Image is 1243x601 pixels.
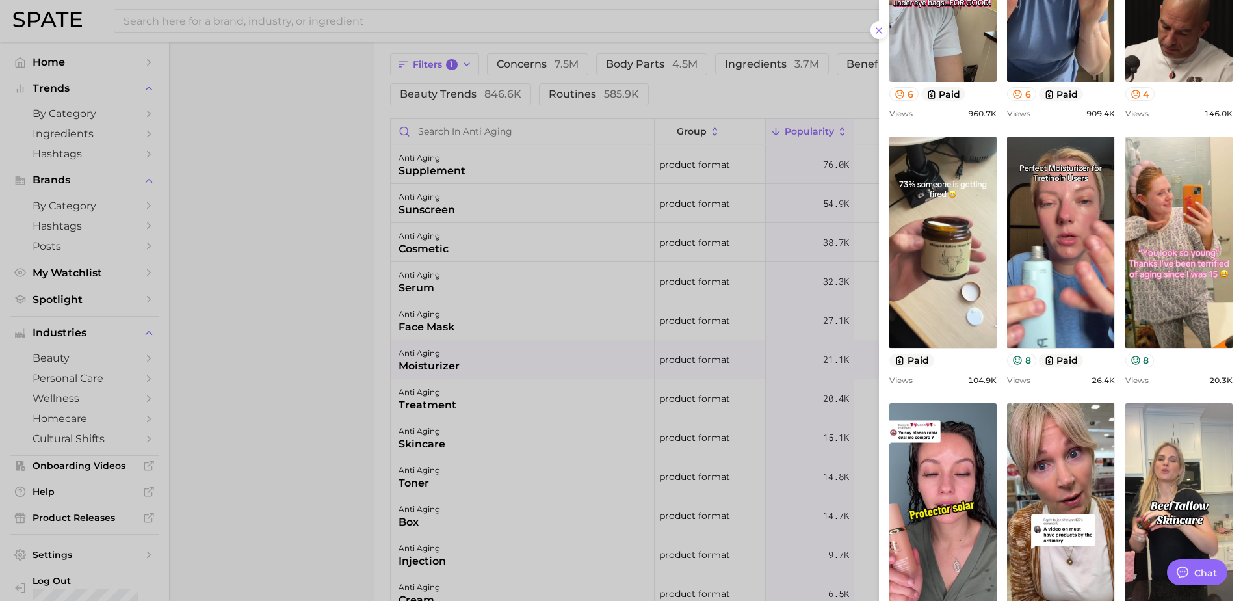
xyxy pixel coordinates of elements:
button: paid [921,87,966,101]
span: Views [889,375,913,385]
button: 8 [1007,354,1036,367]
span: Views [1125,375,1149,385]
button: 4 [1125,87,1155,101]
span: 960.7k [968,109,997,118]
span: Views [889,109,913,118]
button: 8 [1125,354,1155,367]
button: paid [889,354,934,367]
span: 146.0k [1204,109,1233,118]
span: Views [1125,109,1149,118]
button: 6 [889,87,919,101]
span: Views [1007,375,1030,385]
span: 909.4k [1086,109,1115,118]
button: 6 [1007,87,1036,101]
span: 26.4k [1092,375,1115,385]
span: Views [1007,109,1030,118]
button: paid [1039,87,1084,101]
span: 20.3k [1209,375,1233,385]
span: 104.9k [968,375,997,385]
button: paid [1039,354,1084,367]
